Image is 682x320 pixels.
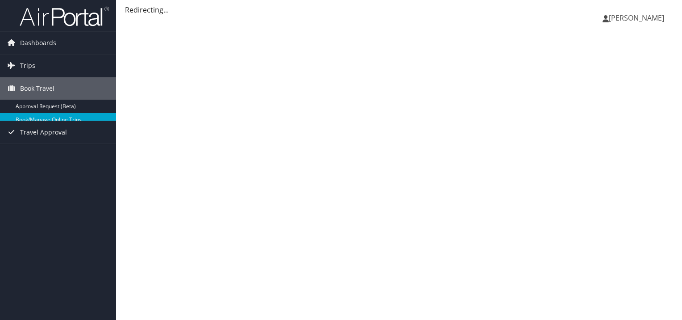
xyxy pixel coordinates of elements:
span: Trips [20,55,35,77]
span: [PERSON_NAME] [609,13,664,23]
span: Travel Approval [20,121,67,143]
span: Book Travel [20,77,54,100]
img: airportal-logo.png [20,6,109,27]
div: Redirecting... [125,4,673,15]
a: [PERSON_NAME] [603,4,673,31]
span: Dashboards [20,32,56,54]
